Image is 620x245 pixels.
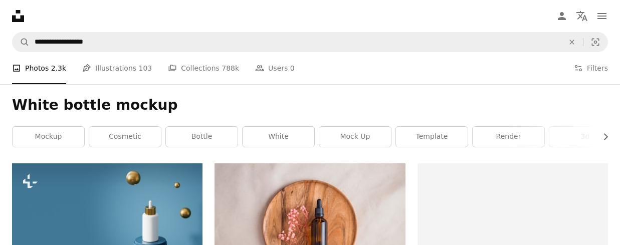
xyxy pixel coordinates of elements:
a: template [396,127,468,147]
a: mockup [13,127,84,147]
button: Menu [592,6,612,26]
button: scroll list to the right [596,127,608,147]
a: render [473,127,544,147]
a: Collections 788k [168,52,239,84]
a: Illustrations 103 [82,52,152,84]
button: Clear [561,33,583,52]
a: mock up [319,127,391,147]
a: white [243,127,314,147]
span: 103 [139,63,152,74]
a: bottle [166,127,238,147]
a: Log in / Sign up [552,6,572,26]
h1: White bottle mockup [12,96,608,114]
a: Home — Unsplash [12,10,24,22]
span: 0 [290,63,295,74]
button: Filters [574,52,608,84]
a: cosmetic [89,127,161,147]
button: Language [572,6,592,26]
span: 788k [222,63,239,74]
a: a bottle of perfume on a wooden table [215,222,405,231]
button: Search Unsplash [13,33,30,52]
a: Users 0 [255,52,295,84]
button: Visual search [583,33,607,52]
a: a blue and white object with gold balls flying around it [12,218,202,227]
form: Find visuals sitewide [12,32,608,52]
